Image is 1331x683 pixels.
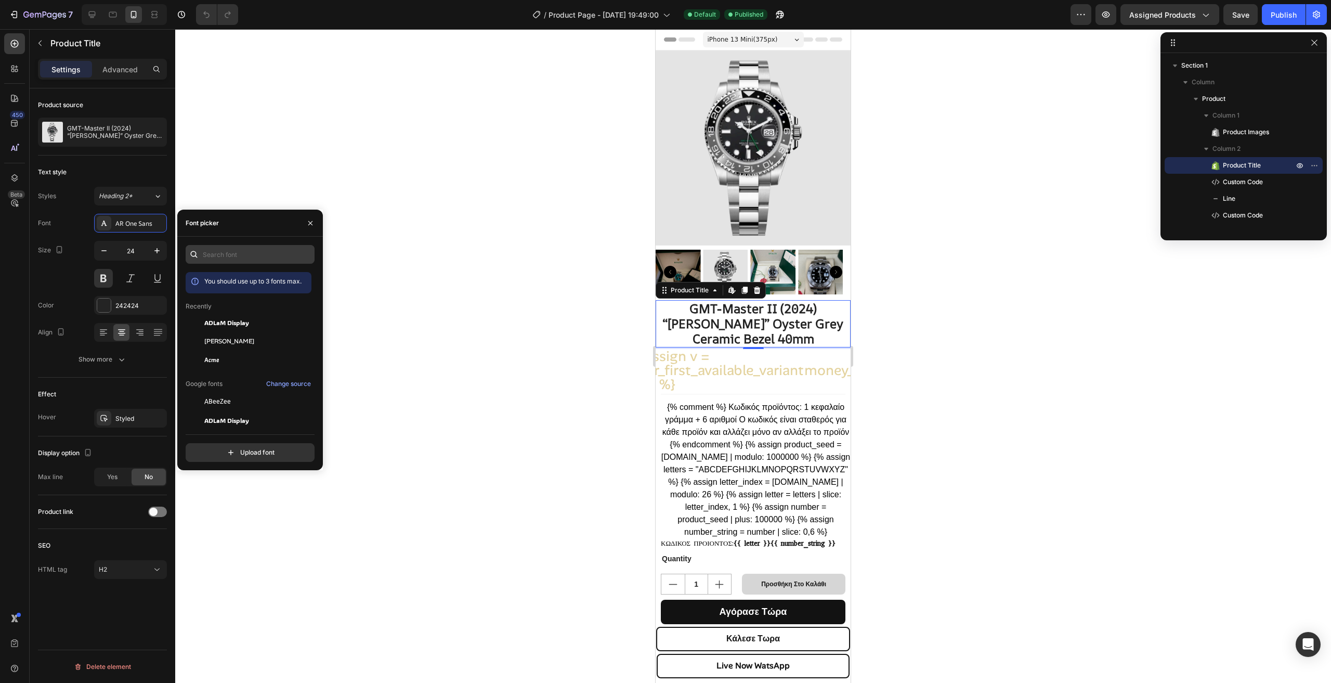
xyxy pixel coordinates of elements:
div: Text style [38,167,67,177]
div: ΚΩΔΙΚΟΣ ΠΡΟΙΟΝΤΟΣ: [5,509,195,520]
div: Align [38,326,67,340]
span: [PERSON_NAME] [204,337,254,346]
button: <p>Αγόρασε Τώρα</p> [5,571,190,595]
span: Column [1192,77,1215,87]
div: Font [38,218,51,228]
button: Delete element [38,659,167,675]
span: Text block [1223,227,1254,237]
div: Max line [38,472,63,482]
div: Undo/Redo [196,4,238,25]
p: Recently [186,302,212,311]
input: Search font [186,245,315,264]
span: Yes [107,472,118,482]
div: Effect [38,390,56,399]
button: Publish [1262,4,1306,25]
span: Product Page - [DATE] 19:49:00 [549,9,659,20]
span: Save [1232,10,1249,19]
div: Publish [1271,9,1297,20]
span: Default [694,10,716,19]
div: Delete element [74,661,131,673]
div: Προσθήκη Στο Καλάθι [106,550,171,560]
div: Upload font [226,447,275,458]
p: GMT-Master II (2024) “[PERSON_NAME]” Oyster Grey Ceramic Bezel 40mm [67,125,163,139]
div: SEO [38,541,50,550]
div: Product source [38,100,83,110]
div: Font picker [186,218,219,228]
div: Beta [8,190,25,199]
span: Custom Code [1223,177,1263,187]
div: Size [38,243,66,257]
p: Αγόρασε Τώρα [64,576,132,590]
button: Heading 2* [94,187,167,205]
p: Advanced [102,64,138,75]
button: Upload font [186,443,315,462]
button: H2 [94,560,167,579]
p: Product Title [50,37,163,49]
div: Display option [38,446,94,460]
span: Custom Code [1223,210,1263,221]
span: Product [1202,94,1225,104]
input: quantity [29,545,53,565]
img: product feature img [42,122,63,143]
div: Change source [266,379,311,389]
div: Color [38,301,54,310]
p: Κάλεσε Τωρα [71,602,124,617]
span: ADLaM Display [204,318,249,327]
span: Heading 2* [99,191,133,201]
span: Assigned Products [1129,9,1196,20]
button: Change source [266,378,311,390]
div: Show more [79,354,127,365]
p: Settings [51,64,81,75]
div: HTML tag [38,565,67,574]
iframe: Design area [656,29,851,683]
span: Section 1 [1181,60,1208,71]
button: <p>Κάλεσε Τωρα</p> [1,598,194,622]
span: / [544,9,546,20]
button: decrement [6,545,29,565]
div: Open Intercom Messenger [1296,632,1321,657]
button: Προσθήκη Στο Καλάθι [86,545,190,565]
p: Google fonts [186,379,223,389]
span: H2 [99,565,107,573]
div: Quantity [5,523,190,536]
div: {% comment %} Κωδικός προϊόντος: 1 κεφαλαίο γράμμα + 6 αριθμοί Ο κωδικός είναι σταθερός για κάθε ... [5,372,195,520]
div: Hover [38,413,56,422]
button: Save [1223,4,1258,25]
div: Product link [38,507,73,517]
span: Acme [204,355,219,365]
a: Live Now WatsApp [1,625,194,649]
div: Styled [115,414,164,423]
div: Styles [38,191,56,201]
span: ADLaM Display [204,416,249,425]
span: Product Images [1223,127,1269,137]
div: 450 [10,111,25,119]
span: ABeeZee [204,397,231,406]
span: {{ letter }}{{ number_string }} [78,510,180,519]
p: 7 [68,8,73,21]
span: You should use up to 3 fonts max. [204,277,302,285]
button: Show more [38,350,167,369]
span: No [145,472,153,482]
span: Product Title [1223,160,1261,171]
span: Column 1 [1212,110,1239,121]
span: Column 2 [1212,144,1241,154]
div: 242424 [115,301,164,311]
div: AR One Sans [115,219,164,228]
p: Live Now WatsApp [61,629,134,645]
button: Assigned Products [1120,4,1219,25]
button: increment [53,545,76,565]
span: Published [735,10,763,19]
button: 7 [4,4,77,25]
span: Line [1223,194,1235,204]
span: {{ v.price | money_without_currency }} [149,320,309,362]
